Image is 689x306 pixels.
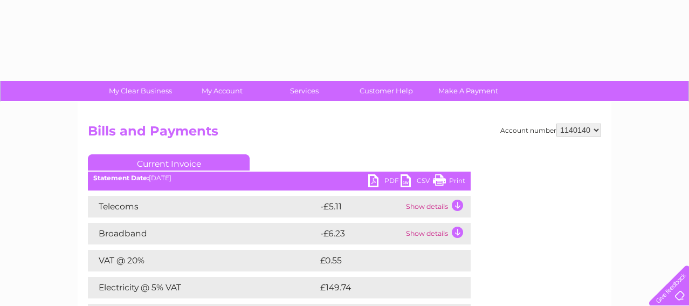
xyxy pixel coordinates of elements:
td: -£5.11 [318,196,403,217]
a: My Clear Business [96,81,185,101]
a: Print [433,174,465,190]
td: Electricity @ 5% VAT [88,277,318,298]
td: -£6.23 [318,223,403,244]
td: Show details [403,196,471,217]
td: Telecoms [88,196,318,217]
a: Services [260,81,349,101]
a: PDF [368,174,401,190]
div: [DATE] [88,174,471,182]
a: My Account [178,81,267,101]
td: VAT @ 20% [88,250,318,271]
h2: Bills and Payments [88,124,601,144]
b: Statement Date: [93,174,149,182]
a: Make A Payment [424,81,513,101]
a: CSV [401,174,433,190]
td: Broadband [88,223,318,244]
a: Customer Help [342,81,431,101]
a: Current Invoice [88,154,250,171]
td: £149.74 [318,277,451,298]
td: Show details [403,223,471,244]
td: £0.55 [318,250,445,271]
div: Account number [500,124,601,137]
